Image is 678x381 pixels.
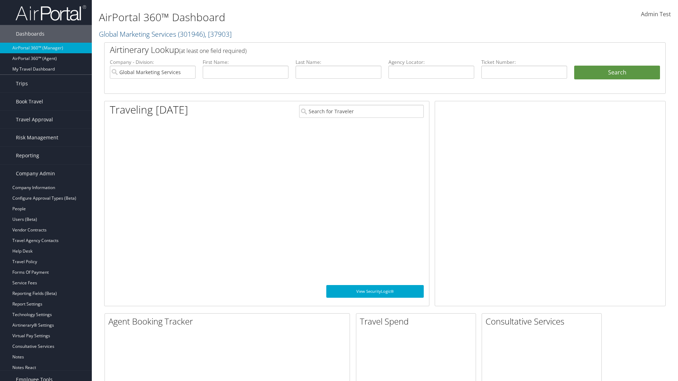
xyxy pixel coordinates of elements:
[326,285,424,298] a: View SecurityLogic®
[299,105,424,118] input: Search for Traveler
[179,47,246,55] span: (at least one field required)
[108,315,350,327] h2: Agent Booking Tracker
[481,59,567,66] label: Ticket Number:
[360,315,476,327] h2: Travel Spend
[16,165,55,182] span: Company Admin
[574,66,660,80] button: Search
[641,10,671,18] span: Admin Test
[110,102,188,117] h1: Traveling [DATE]
[16,129,58,146] span: Risk Management
[486,315,601,327] h2: Consultative Services
[16,5,86,21] img: airportal-logo.png
[205,29,232,39] span: , [ 37903 ]
[16,111,53,128] span: Travel Approval
[110,44,613,56] h2: Airtinerary Lookup
[296,59,381,66] label: Last Name:
[110,59,196,66] label: Company - Division:
[99,29,232,39] a: Global Marketing Services
[388,59,474,66] label: Agency Locator:
[16,147,39,164] span: Reporting
[99,10,480,25] h1: AirPortal 360™ Dashboard
[203,59,289,66] label: First Name:
[16,93,43,110] span: Book Travel
[16,75,28,92] span: Trips
[16,25,44,43] span: Dashboards
[641,4,671,25] a: Admin Test
[178,29,205,39] span: ( 301946 )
